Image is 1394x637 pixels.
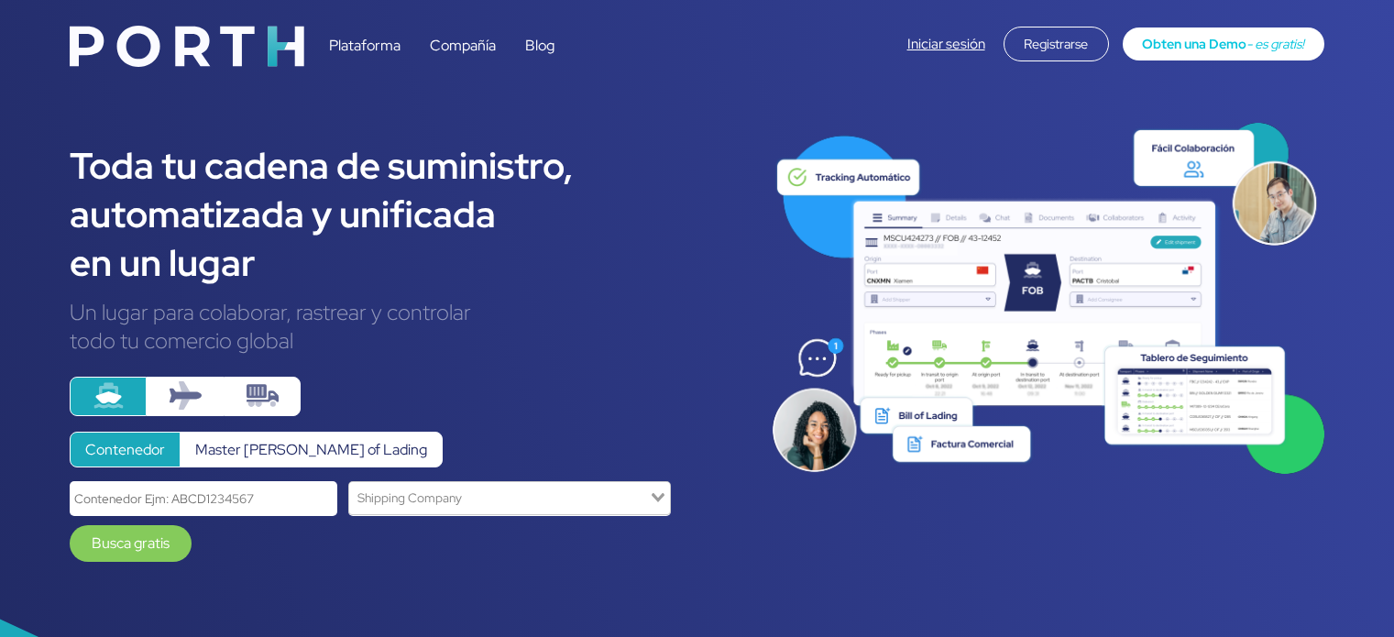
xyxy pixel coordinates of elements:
a: Busca gratis [70,525,192,562]
label: Contenedor [70,432,181,467]
div: Toda tu cadena de suministro, [70,141,743,190]
img: plane.svg [170,379,202,412]
div: Un lugar para colaborar, rastrear y controlar [70,298,743,326]
div: Search for option [348,481,671,515]
input: Search for option [351,486,647,511]
label: Master [PERSON_NAME] of Lading [180,432,443,467]
img: ship.svg [93,379,125,412]
span: - es gratis! [1246,35,1304,52]
a: Compañía [430,36,496,55]
div: automatizada y unificada [70,190,743,238]
div: Registrarse [1004,27,1109,61]
a: Iniciar sesión [907,35,985,53]
a: Plataforma [329,36,401,55]
div: todo tu comercio global [70,326,743,355]
a: Registrarse [1004,34,1109,53]
a: Obten una Demo- es gratis! [1123,27,1324,60]
a: Blog [525,36,554,55]
div: en un lugar [70,238,743,287]
img: truck-container.svg [247,379,279,412]
input: Contenedor Ejm: ABCD1234567 [70,481,337,515]
span: Obten una Demo [1142,35,1246,52]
